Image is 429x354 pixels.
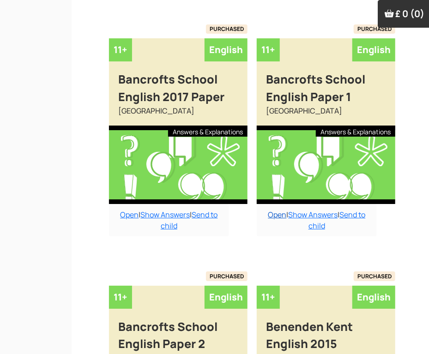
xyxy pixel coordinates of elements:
[109,61,248,105] div: Bancrofts School English 2017 Paper
[268,210,286,220] a: Open
[308,210,366,231] a: Send to child
[109,286,132,309] div: 11+
[205,286,248,309] div: English
[354,24,395,34] span: PURCHASED
[257,105,395,126] div: [GEOGRAPHIC_DATA]
[288,210,338,220] a: Show Answers
[316,126,395,137] div: Answers & Explanations
[109,38,132,61] div: 11+
[168,126,248,137] div: Answers & Explanations
[352,286,395,309] div: English
[206,24,248,34] span: PURCHASED
[140,210,190,220] a: Show Answers
[206,271,248,281] span: PURCHASED
[385,9,394,18] img: Your items in the shopping basket
[257,286,280,309] div: 11+
[257,61,395,105] div: Bancrofts School English Paper 1
[257,38,280,61] div: 11+
[205,38,248,61] div: English
[395,7,424,20] span: £ 0 (0)
[109,204,229,236] div: | |
[109,309,248,353] div: Bancrofts School English Paper 2
[161,210,218,231] a: Send to child
[109,105,248,126] div: [GEOGRAPHIC_DATA]
[120,210,139,220] a: Open
[257,309,395,353] div: Benenden Kent English 2015
[352,38,395,61] div: English
[354,271,395,281] span: PURCHASED
[257,204,377,236] div: | |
